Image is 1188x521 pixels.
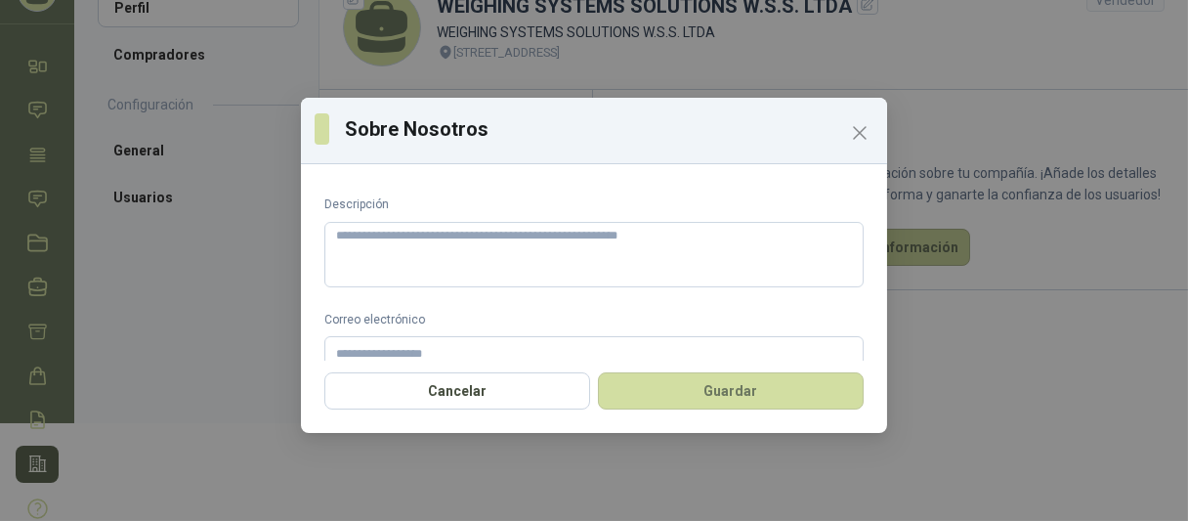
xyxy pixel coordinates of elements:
[598,372,864,410] button: Guardar
[345,114,873,144] h3: Sobre Nosotros
[324,311,864,329] label: Correo electrónico
[324,195,864,214] label: Descripción
[324,372,590,410] button: Cancelar
[844,117,875,149] button: Close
